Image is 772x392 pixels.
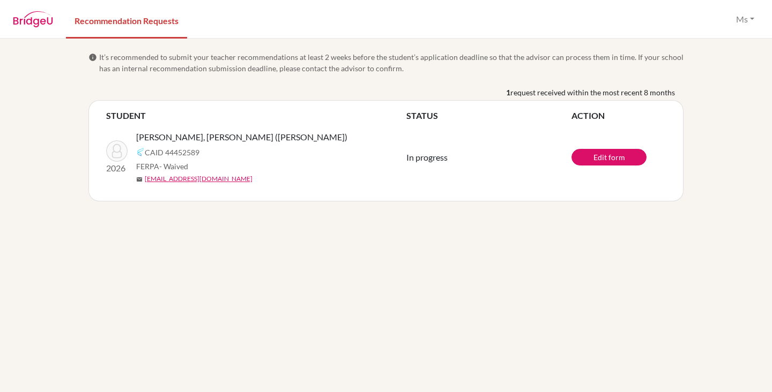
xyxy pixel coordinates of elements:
[88,53,97,62] span: info
[506,87,510,98] b: 1
[731,9,759,29] button: Ms
[571,149,647,165] a: Edit form
[66,2,187,39] a: Recommendation Requests
[159,162,188,171] span: - Waived
[145,147,199,158] span: CAID 44452589
[571,109,666,122] th: ACTION
[136,148,145,156] img: Common App logo
[106,109,406,122] th: STUDENT
[510,87,675,98] span: request received within the most recent 8 months
[145,174,253,184] a: [EMAIL_ADDRESS][DOMAIN_NAME]
[106,140,128,162] img: XING, Yuan H (Rhombus)
[13,11,53,27] img: BridgeU logo
[136,176,143,183] span: mail
[136,131,347,144] span: [PERSON_NAME], [PERSON_NAME] ([PERSON_NAME])
[99,51,684,74] span: It’s recommended to submit your teacher recommendations at least 2 weeks before the student’s app...
[406,109,571,122] th: STATUS
[106,162,128,175] p: 2026
[136,161,188,172] span: FERPA
[406,152,448,162] span: In progress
